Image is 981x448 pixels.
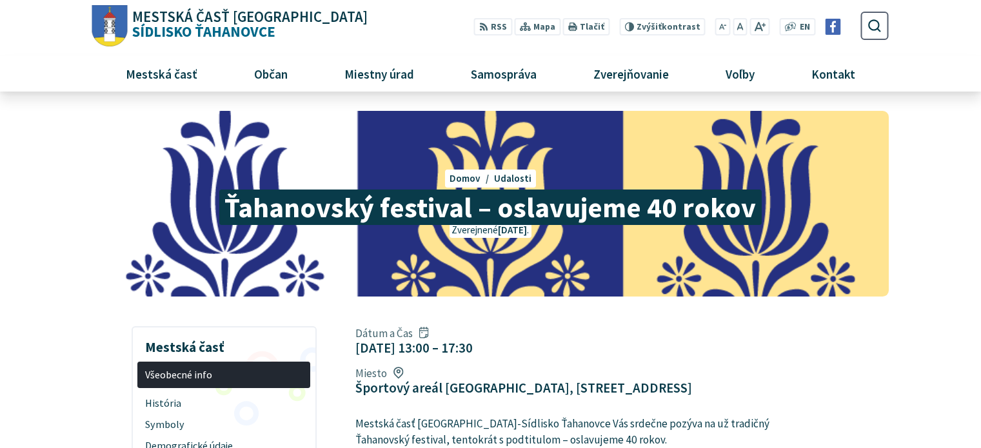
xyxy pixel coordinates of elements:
[733,18,747,35] button: Nastaviť pôvodnú veľkosť písma
[749,18,769,35] button: Zväčšiť veľkosť písma
[137,330,310,357] h3: Mestská časť
[450,172,493,184] a: Domov
[491,21,507,34] span: RSS
[339,56,419,91] span: Miestny úrad
[515,18,560,35] a: Mapa
[121,56,202,91] span: Mestská časť
[448,56,560,91] a: Samospráva
[570,56,693,91] a: Zverejňovanie
[702,56,778,91] a: Voľby
[788,56,879,91] a: Kontakt
[466,56,541,91] span: Samospráva
[563,18,609,35] button: Tlačiť
[230,56,311,91] a: Občan
[825,19,841,35] img: Prejsť na Facebook stránku
[249,56,292,91] span: Občan
[807,56,860,91] span: Kontakt
[715,18,731,35] button: Zmenšiť veľkosť písma
[145,393,303,414] span: História
[721,56,760,91] span: Voľby
[533,21,555,34] span: Mapa
[619,18,705,35] button: Zvýšiťkontrast
[637,21,662,32] span: Zvýšiť
[355,340,473,356] figcaption: [DATE] 13:00 – 17:30
[494,172,531,184] a: Udalosti
[797,21,814,34] a: EN
[321,56,437,91] a: Miestny úrad
[128,10,368,39] span: Sídlisko Ťahanovce
[355,326,473,340] span: Dátum a Čas
[145,414,303,435] span: Symboly
[450,223,531,238] p: Zverejnené .
[580,22,604,32] span: Tlačiť
[132,10,368,24] span: Mestská časť [GEOGRAPHIC_DATA]
[145,364,303,385] span: Všeobecné info
[588,56,673,91] span: Zverejňovanie
[92,5,368,47] a: Logo Sídlisko Ťahanovce, prejsť na domovskú stránku.
[498,224,527,236] span: [DATE]
[137,393,310,414] a: História
[102,56,221,91] a: Mestská časť
[800,21,810,34] span: EN
[355,366,692,380] span: Miesto
[474,18,512,35] a: RSS
[219,190,762,225] span: Ťahanovský festival – oslavujeme 40 rokov
[137,414,310,435] a: Symboly
[137,362,310,388] a: Všeobecné info
[637,22,700,32] span: kontrast
[450,172,481,184] span: Domov
[92,5,128,47] img: Prejsť na domovskú stránku
[355,380,692,396] figcaption: Športový areál [GEOGRAPHIC_DATA], [STREET_ADDRESS]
